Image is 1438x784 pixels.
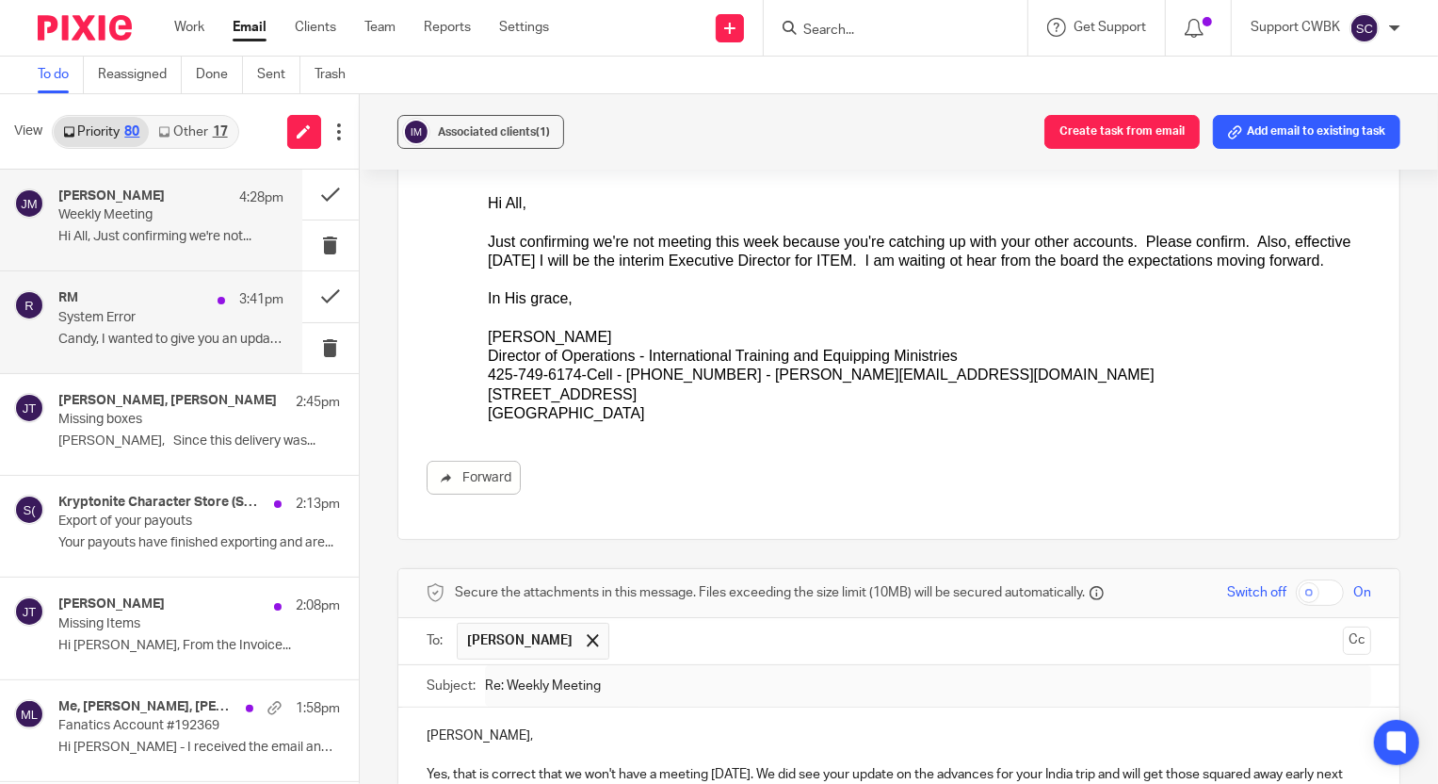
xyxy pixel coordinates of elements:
label: Subject: [427,677,476,695]
button: Add email to existing task [1213,115,1400,149]
button: Cc [1343,627,1371,655]
a: Email [233,18,267,37]
p: 2:13pm [296,495,340,514]
p: Fanatics Account #192369 [58,718,283,734]
label: To: [427,631,447,650]
img: Pixie [38,15,132,41]
p: Missing boxes [58,412,283,428]
img: svg%3E [1349,13,1380,43]
button: Create task from email [1044,115,1200,149]
h4: Kryptonite Character Store (Shopify), Southern Sportz Store (Shopify) [58,495,265,511]
p: 4:28pm [239,188,283,207]
a: Done [196,57,243,93]
p: Weekly Meeting [58,207,238,223]
span: Secure the attachments in this message. Files exceeding the size limit (10MB) will be secured aut... [455,583,1085,602]
p: Missing Items [58,616,283,632]
span: Get Support [1074,21,1146,34]
h4: [PERSON_NAME] [58,596,165,612]
div: 17 [213,125,228,139]
span: (1) [536,126,550,138]
p: [PERSON_NAME], [427,727,1371,745]
img: svg%3E [14,290,44,320]
img: svg%3E [14,495,44,525]
span: [PERSON_NAME] [467,631,573,650]
div: 80 [124,125,139,139]
p: Export of your payouts [58,514,283,530]
span: View [14,122,42,141]
p: 1:58pm [296,699,340,718]
p: Candy, I wanted to give you an update on this... [58,332,283,348]
span: Associated clients [438,126,550,138]
a: Reports [424,18,471,37]
p: 2:45pm [296,393,340,412]
p: Support CWBK [1251,18,1340,37]
a: Reassigned [98,57,182,93]
p: Hi [PERSON_NAME], From the Invoice... [58,638,340,654]
p: Hi [PERSON_NAME] - I received the email and looks like... [58,740,340,756]
a: Team [364,18,396,37]
p: 2:08pm [296,596,340,615]
input: Search [801,23,971,40]
img: svg%3E [14,188,44,219]
a: Work [174,18,204,37]
a: Settings [499,18,549,37]
a: Priority80 [54,117,149,147]
h4: [PERSON_NAME] [58,188,165,204]
p: Your payouts have finished exporting and are... [58,535,340,551]
a: To do [38,57,84,93]
h4: Me, [PERSON_NAME], [PERSON_NAME], [PERSON_NAME], Credit Department, [PERSON_NAME] [58,699,236,715]
span: On [1353,583,1371,602]
h4: RM [58,290,78,306]
p: 3:41pm [239,290,283,309]
a: Trash [315,57,360,93]
p: [PERSON_NAME], Since this delivery was... [58,433,340,449]
a: Forward [427,461,521,495]
img: svg%3E [402,118,430,146]
h4: [PERSON_NAME], [PERSON_NAME] [58,393,277,409]
a: Sent [257,57,300,93]
img: svg%3E [14,393,44,423]
a: Other17 [149,117,236,147]
p: System Error [58,310,238,326]
a: Clients [295,18,336,37]
button: Associated clients(1) [397,115,564,149]
img: svg%3E [14,596,44,627]
img: svg%3E [14,699,44,729]
p: Hi All, Just confirming we're not... [58,229,283,245]
span: Switch off [1227,583,1286,602]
